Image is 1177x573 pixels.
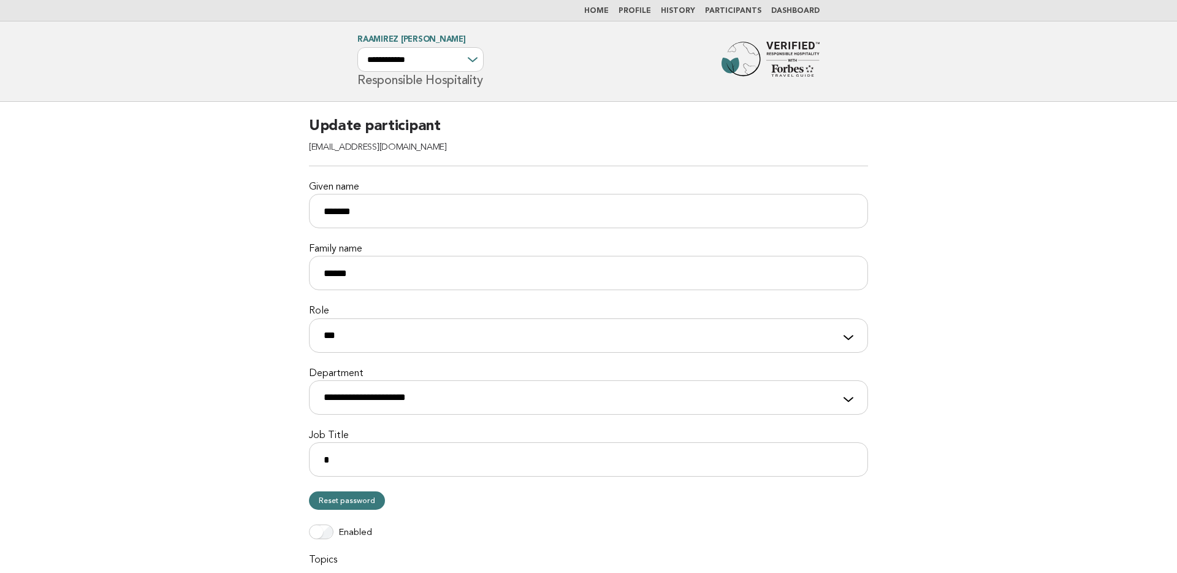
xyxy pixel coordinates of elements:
[357,36,484,87] h1: Responsible Hospitality
[309,143,447,152] span: [EMAIL_ADDRESS][DOMAIN_NAME]
[771,7,820,15] a: Dashboard
[309,117,868,166] h2: Update participant
[722,42,820,81] img: Forbes Travel Guide
[705,7,761,15] a: Participants
[309,305,868,318] label: Role
[619,7,651,15] a: Profile
[309,429,868,442] label: Job Title
[309,243,868,256] label: Family name
[338,527,372,539] label: Enabled
[309,491,385,510] a: Reset password
[309,367,868,380] label: Department
[309,554,868,567] label: Topics
[357,36,466,44] a: Raamirez [PERSON_NAME]
[309,181,868,194] label: Given name
[584,7,609,15] a: Home
[661,7,695,15] a: History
